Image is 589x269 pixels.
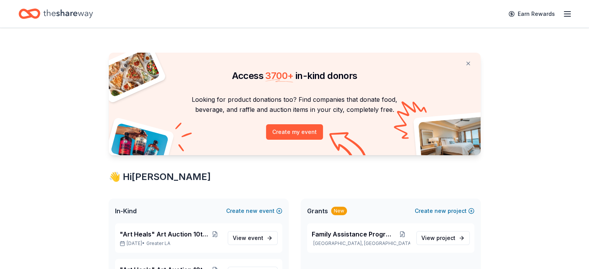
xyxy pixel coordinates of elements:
span: 3700 + [265,70,293,81]
span: Access in-kind donors [232,70,357,81]
span: View [233,233,263,243]
span: Greater LA [146,240,170,247]
span: Family Assistance Program [312,230,395,239]
a: View project [416,231,470,245]
p: [DATE] • [120,240,222,247]
a: Home [19,5,93,23]
img: Curvy arrow [329,132,368,161]
span: Grants [307,206,328,216]
span: View [421,233,455,243]
button: Createnewevent [226,206,282,216]
p: Looking for product donations too? Find companies that donate food, beverage, and raffle and auct... [118,94,471,115]
button: Createnewproject [415,206,474,216]
span: project [436,235,455,241]
span: event [248,235,263,241]
img: Pizza [100,48,160,98]
span: new [246,206,258,216]
a: Earn Rewards [504,7,560,21]
span: new [434,206,446,216]
div: 👋 Hi [PERSON_NAME] [109,171,481,183]
span: In-Kind [115,206,137,216]
a: View event [228,231,278,245]
div: New [331,207,347,215]
button: Create my event [266,124,323,140]
p: [GEOGRAPHIC_DATA], [GEOGRAPHIC_DATA] [312,240,410,247]
span: "Art Heals" Art Auction 10th Annual [120,230,209,239]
